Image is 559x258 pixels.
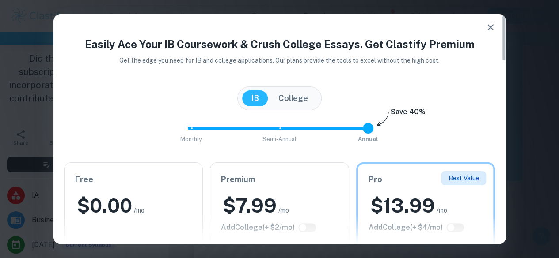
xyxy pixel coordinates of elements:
[437,206,447,215] span: /mo
[377,112,389,127] img: subscription-arrow.svg
[223,193,277,219] h2: $ 7.99
[391,107,426,122] h6: Save 40%
[134,206,145,215] span: /mo
[180,136,202,142] span: Monthly
[370,193,435,219] h2: $ 13.99
[262,136,297,142] span: Semi-Annual
[278,206,289,215] span: /mo
[270,90,317,106] button: College
[358,136,378,142] span: Annual
[448,173,479,183] p: Best Value
[75,173,192,186] h6: Free
[242,90,268,106] button: IB
[107,56,452,65] p: Get the edge you need for IB and college applications. Our plans provide the tools to excel witho...
[64,36,495,52] h4: Easily Ace Your IB Coursework & Crush College Essays. Get Clastify Premium
[221,173,338,186] h6: Premium
[369,173,483,186] h6: Pro
[77,193,132,219] h2: $ 0.00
